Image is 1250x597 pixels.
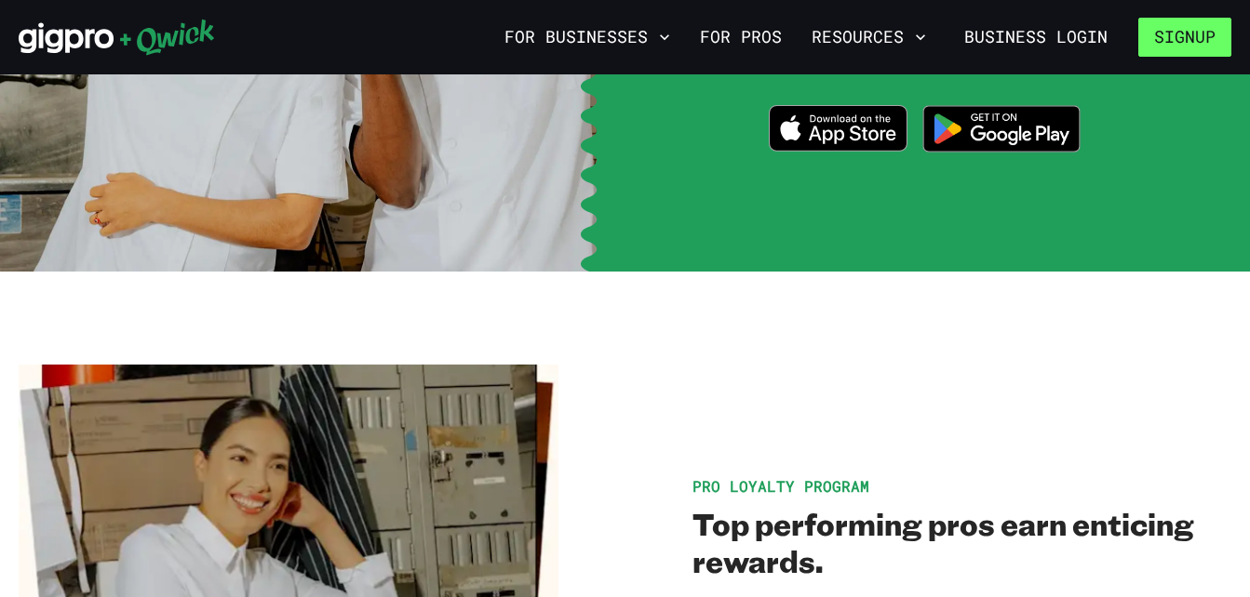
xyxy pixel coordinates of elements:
[769,105,908,157] a: Download on the App Store
[692,476,869,496] span: Pro Loyalty Program
[911,94,1092,164] img: Get it on Google Play
[948,18,1123,57] a: Business Login
[692,21,789,53] a: For Pros
[804,21,934,53] button: Resources
[497,21,678,53] button: For Businesses
[692,505,1232,579] h2: Top performing pros earn enticing rewards.
[1138,18,1231,57] button: Signup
